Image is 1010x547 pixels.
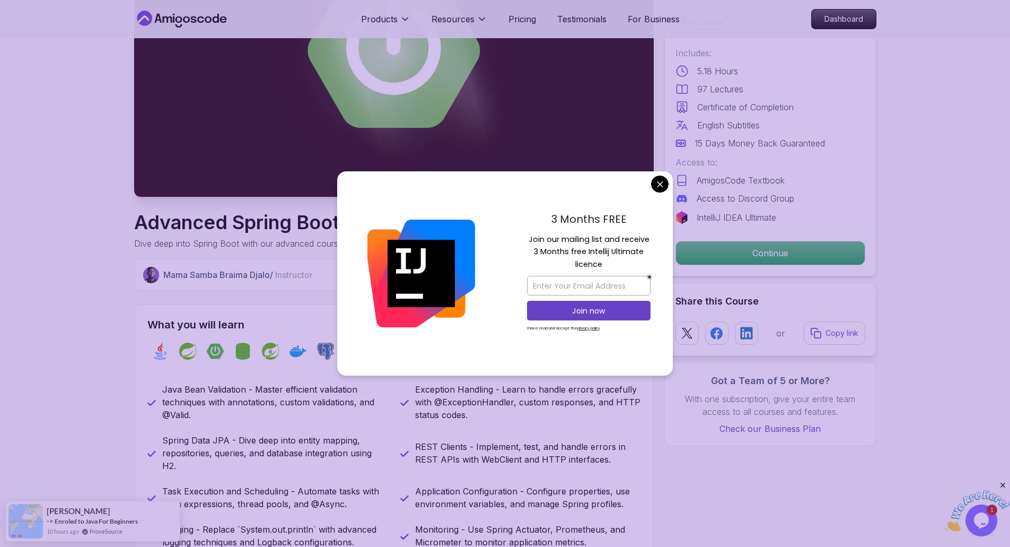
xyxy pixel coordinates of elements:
[811,9,876,29] a: Dashboard
[432,13,487,34] button: Resources
[675,47,865,59] p: Includes:
[675,294,865,309] h2: Share this Course
[262,343,279,360] img: spring-security logo
[695,137,825,150] p: 15 Days Money Back Guaranteed
[47,527,79,536] span: 10 hours ago
[152,343,169,360] img: java logo
[432,13,475,25] p: Resources
[134,237,583,250] p: Dive deep into Spring Boot with our advanced course, designed to take your skills from intermedia...
[275,270,313,280] span: Instructor
[147,317,640,332] h2: What you will learn
[415,440,640,466] p: REST Clients - Implement, test, and handle errors in REST APIs with WebClient and HTTP interfaces.
[361,13,398,25] p: Products
[179,343,196,360] img: spring logo
[8,504,43,539] img: provesource social proof notification image
[628,13,680,25] a: For Business
[415,383,640,421] p: Exception Handling - Learn to handle errors gracefully with @ExceptionHandler, custom responses, ...
[697,174,785,187] p: AmigosCode Textbook
[557,13,607,25] a: Testimonials
[361,13,410,34] button: Products
[697,65,738,77] p: 5.18 Hours
[675,422,865,435] a: Check our Business Plan
[207,343,224,360] img: spring-boot logo
[825,328,858,338] p: Copy link
[675,393,865,418] p: With one subscription, give your entire team access to all courses and features.
[508,13,536,25] a: Pricing
[162,434,388,472] p: Spring Data JPA - Dive deep into entity mapping, repositories, queries, and database integration ...
[162,485,388,510] p: Task Execution and Scheduling - Automate tasks with cron expressions, thread pools, and @Async.
[47,507,110,516] span: [PERSON_NAME]
[676,241,865,265] p: Continue
[675,211,688,224] img: jetbrains logo
[47,517,54,525] span: ->
[776,327,785,340] p: or
[134,212,583,233] h1: Advanced Spring Boot
[812,10,876,29] p: Dashboard
[289,343,306,360] img: docker logo
[163,268,313,281] p: Mama Samba Braima Djalo /
[697,101,794,114] p: Certificate of Completion
[697,119,760,132] p: English Subtitles
[675,156,865,169] p: Access to:
[675,374,865,388] h3: Got a Team of 5 or More?
[162,383,388,421] p: Java Bean Validation - Master efficient validation techniques with annotations, custom validation...
[804,322,865,345] button: Copy link
[415,485,640,510] p: Application Configuration - Configure properties, use environment variables, and manage Spring pr...
[317,343,334,360] img: postgres logo
[697,192,794,205] p: Access to Discord Group
[234,343,251,360] img: spring-data-jpa logo
[697,211,776,224] p: IntelliJ IDEA Ultimate
[697,83,743,95] p: 97 Lectures
[675,241,865,265] button: Continue
[55,517,138,525] a: Enroled to Java For Beginners
[944,481,1010,531] iframe: chat widget
[90,527,122,536] a: ProveSource
[143,267,160,283] img: Nelson Djalo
